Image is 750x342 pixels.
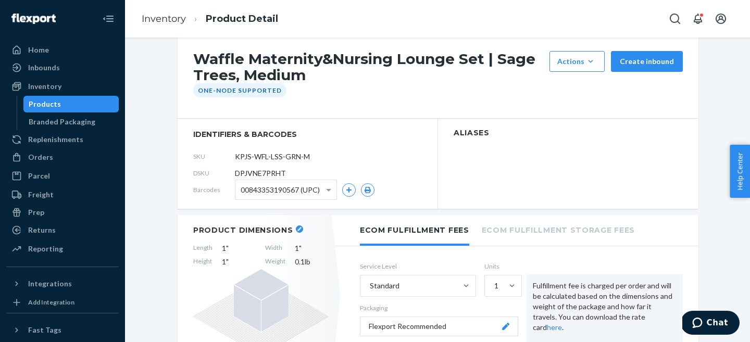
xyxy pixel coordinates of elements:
[547,323,562,332] a: here
[241,181,320,199] span: 00843353190567 (UPC)
[549,51,605,72] button: Actions
[28,207,44,218] div: Prep
[193,185,235,194] span: Barcodes
[28,278,72,289] div: Integrations
[454,129,683,137] h2: Aliases
[6,78,119,95] a: Inventory
[6,59,119,76] a: Inbounds
[235,168,286,179] span: DPJVNE7PRHT
[665,8,685,29] button: Open Search Box
[6,131,119,148] a: Replenishments
[484,262,518,271] label: Units
[11,14,56,24] img: Flexport logo
[133,4,286,34] ol: breadcrumbs
[6,168,119,184] a: Parcel
[360,316,518,336] button: Flexport Recommended
[28,189,54,200] div: Freight
[193,129,422,140] span: identifiers & barcodes
[28,298,74,307] div: Add Integration
[193,257,213,267] span: Height
[360,215,469,246] li: Ecom Fulfillment Fees
[193,225,293,235] h2: Product Dimensions
[6,42,119,58] a: Home
[493,281,494,291] input: 1
[299,244,302,252] span: "
[611,51,683,72] button: Create inbound
[28,152,53,162] div: Orders
[28,244,63,254] div: Reporting
[222,243,256,254] span: 1
[6,222,119,238] a: Returns
[730,145,750,198] button: Help Center
[193,152,235,161] span: SKU
[682,311,740,337] iframe: Opens a widget where you can chat to one of our agents
[265,257,285,267] span: Weight
[494,281,498,291] div: 1
[193,51,544,83] h1: Waffle Maternity&Nursing Lounge Set | Sage Trees, Medium
[28,134,83,145] div: Replenishments
[360,303,518,312] p: Packaging
[28,62,60,73] div: Inbounds
[29,117,95,127] div: Branded Packaging
[23,113,119,130] a: Branded Packaging
[28,81,61,92] div: Inventory
[28,45,49,55] div: Home
[6,322,119,338] button: Fast Tags
[28,225,56,235] div: Returns
[193,83,286,97] div: One-Node Supported
[687,8,708,29] button: Open notifications
[28,171,50,181] div: Parcel
[6,186,119,203] a: Freight
[295,257,329,267] span: 0.1 lb
[6,275,119,292] button: Integrations
[206,13,278,24] a: Product Detail
[6,149,119,166] a: Orders
[6,240,119,257] a: Reporting
[193,243,213,254] span: Length
[370,281,399,291] div: Standard
[369,281,370,291] input: Standard
[142,13,186,24] a: Inventory
[193,169,235,178] span: DSKU
[710,8,731,29] button: Open account menu
[295,243,329,254] span: 1
[360,262,476,271] label: Service Level
[29,99,61,109] div: Products
[226,244,229,252] span: "
[482,215,635,244] li: Ecom Fulfillment Storage Fees
[6,204,119,221] a: Prep
[23,96,119,112] a: Products
[28,325,61,335] div: Fast Tags
[6,296,119,309] a: Add Integration
[222,257,256,267] span: 1
[226,257,229,266] span: "
[265,243,285,254] span: Width
[98,8,119,29] button: Close Navigation
[557,56,597,67] div: Actions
